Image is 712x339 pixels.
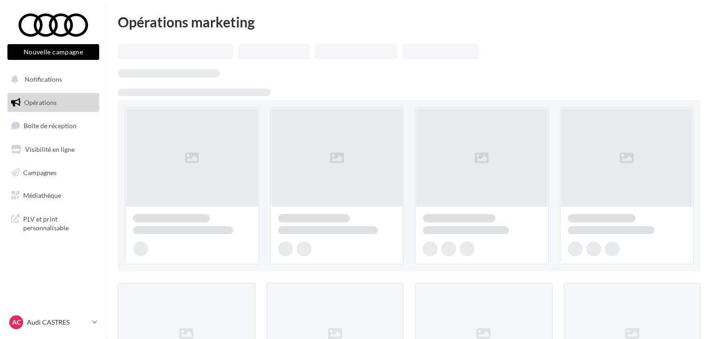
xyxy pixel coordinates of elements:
[7,313,99,331] a: AC Audi CASTRES
[25,75,62,83] span: Notifications
[6,163,101,183] a: Campagnes
[23,168,57,176] span: Campagnes
[6,70,97,89] button: Notifications
[23,213,95,233] span: PLV et print personnalisable
[12,318,21,327] span: AC
[27,318,89,327] p: Audi CASTRES
[6,186,101,205] a: Médiathèque
[118,15,701,29] div: Opérations marketing
[6,209,101,236] a: PLV et print personnalisable
[7,44,99,60] button: Nouvelle campagne
[23,191,61,199] span: Médiathèque
[6,140,101,159] a: Visibilité en ligne
[24,98,57,106] span: Opérations
[6,116,101,136] a: Boîte de réception
[25,145,75,153] span: Visibilité en ligne
[6,93,101,112] a: Opérations
[24,122,76,130] span: Boîte de réception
